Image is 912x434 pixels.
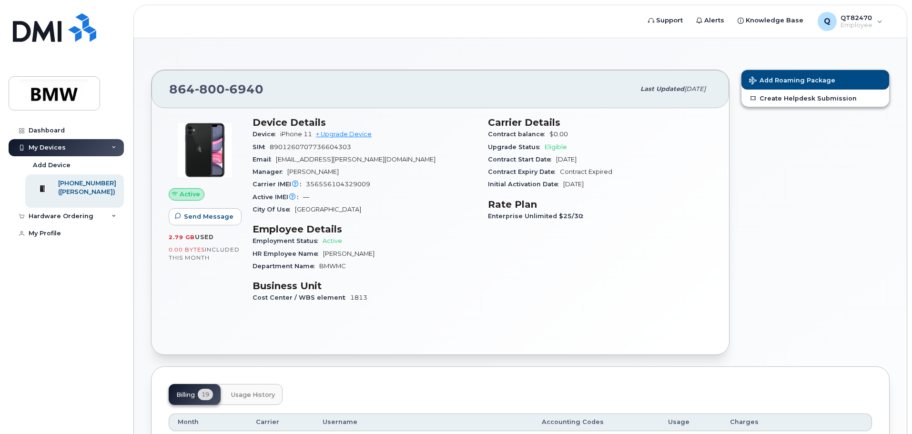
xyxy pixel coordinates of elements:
[741,70,889,90] button: Add Roaming Package
[721,414,794,431] th: Charges
[350,294,367,301] span: 1813
[303,193,309,201] span: —
[253,206,295,213] span: City Of Use
[180,190,200,199] span: Active
[169,82,263,96] span: 864
[488,212,588,220] span: Enterprise Unlimited $25/30
[316,131,372,138] a: + Upgrade Device
[253,280,476,292] h3: Business Unit
[323,237,342,244] span: Active
[545,143,567,151] span: Eligible
[169,414,247,431] th: Month
[253,131,280,138] span: Device
[287,168,339,175] span: [PERSON_NAME]
[488,199,712,210] h3: Rate Plan
[169,234,195,241] span: 2.79 GB
[253,117,476,128] h3: Device Details
[231,391,275,399] span: Usage History
[684,85,706,92] span: [DATE]
[169,246,205,253] span: 0.00 Bytes
[253,156,276,163] span: Email
[253,262,319,270] span: Department Name
[184,212,233,221] span: Send Message
[488,168,560,175] span: Contract Expiry Date
[169,208,242,225] button: Send Message
[247,414,314,431] th: Carrier
[533,414,659,431] th: Accounting Codes
[488,117,712,128] h3: Carrier Details
[556,156,577,163] span: [DATE]
[488,131,549,138] span: Contract balance
[640,85,684,92] span: Last updated
[253,294,350,301] span: Cost Center / WBS element
[280,131,312,138] span: iPhone 11
[488,156,556,163] span: Contract Start Date
[319,262,346,270] span: BMWMC
[741,90,889,107] a: Create Helpdesk Submission
[253,193,303,201] span: Active IMEI
[488,143,545,151] span: Upgrade Status
[323,250,375,257] span: [PERSON_NAME]
[195,233,214,241] span: used
[295,206,361,213] span: [GEOGRAPHIC_DATA]
[253,181,306,188] span: Carrier IMEI
[253,143,270,151] span: SIM
[253,250,323,257] span: HR Employee Name
[225,82,263,96] span: 6940
[659,414,721,431] th: Usage
[253,237,323,244] span: Employment Status
[549,131,568,138] span: $0.00
[253,168,287,175] span: Manager
[306,181,370,188] span: 356556104329009
[560,168,612,175] span: Contract Expired
[749,77,835,86] span: Add Roaming Package
[488,181,563,188] span: Initial Activation Date
[314,414,533,431] th: Username
[253,223,476,235] h3: Employee Details
[195,82,225,96] span: 800
[563,181,584,188] span: [DATE]
[270,143,351,151] span: 8901260707736604303
[871,393,905,427] iframe: Messenger Launcher
[276,156,436,163] span: [EMAIL_ADDRESS][PERSON_NAME][DOMAIN_NAME]
[176,121,233,179] img: iPhone_11.jpg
